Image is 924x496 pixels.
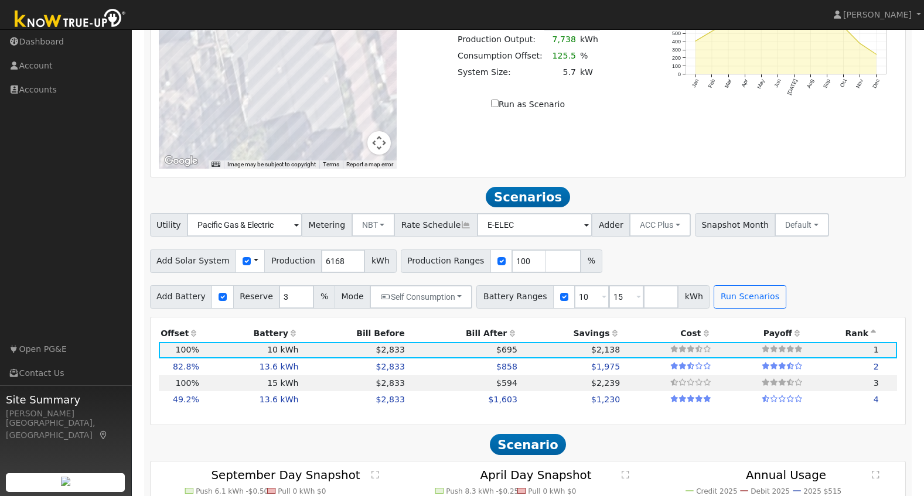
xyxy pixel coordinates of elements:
td: 13.6 kWh [201,391,301,408]
text: September Day Snapshot [211,469,360,483]
span: Rate Schedule [394,213,478,237]
button: Run Scenarios [714,285,786,309]
span: Scenarios [486,187,570,208]
text: Pull 0 kWh $0 [528,487,576,495]
th: Offset [159,326,202,342]
input: Select a Rate Schedule [477,213,592,237]
span: $695 [496,345,517,354]
button: ACC Plus [629,213,691,237]
span: Adder [592,213,630,237]
span: $1,603 [489,395,517,404]
text: Push 8.3 kWh -$0.25 [446,487,519,495]
text: Apr [741,78,749,88]
img: Know True-Up [9,6,132,33]
text: Aug [806,78,815,90]
td: kW [578,64,600,81]
text: Dec [872,78,881,89]
text: 200 [672,55,681,61]
span: Battery Ranges [476,285,554,309]
button: Default [775,213,829,237]
span: $594 [496,378,517,388]
label: Run as Scenario [491,98,565,111]
th: Bill Before [301,326,407,342]
circle: onclick="" [711,30,713,33]
td: 10 kWh [201,342,301,358]
span: kWh [678,285,710,309]
a: Report a map error [346,161,393,167]
text:  [622,470,629,479]
span: % [581,249,602,273]
th: Battery [201,326,301,342]
span: Rank [845,329,868,338]
text: 500 [672,30,681,36]
span: 1 [874,345,879,354]
text:  [371,470,379,479]
td: Production Output: [456,31,545,48]
span: Add Solar System [150,249,237,273]
a: Terms (opens in new tab) [323,161,339,167]
span: $2,239 [591,378,620,388]
span: 49.2% [173,395,199,404]
span: Cost [680,329,701,338]
td: Consumption Offset: [456,47,545,64]
span: Reserve [233,285,280,309]
input: Select a Utility [187,213,302,237]
span: 100% [176,378,199,388]
text: 0 [678,71,681,77]
text: Credit 2025 [696,487,737,495]
span: $2,833 [376,378,405,388]
span: [PERSON_NAME] [843,10,912,19]
span: $1,975 [591,362,620,371]
span: Add Battery [150,285,213,309]
span: $2,138 [591,345,620,354]
text: [DATE] [786,78,799,96]
div: [GEOGRAPHIC_DATA], [GEOGRAPHIC_DATA] [6,417,125,442]
text: Pull 0 kWh $0 [278,487,326,495]
span: % [313,285,335,309]
circle: onclick="" [876,53,878,56]
td: 7,738 [544,31,578,48]
span: Scenario [490,434,567,455]
text: Debit 2025 [751,487,790,495]
td: System Size: [456,64,545,81]
span: Image may be subject to copyright [227,161,316,167]
span: Utility [150,213,188,237]
text: 2025 $515 [804,487,842,495]
span: 82.8% [173,362,199,371]
span: 3 [874,378,879,388]
text: Nov [855,78,865,89]
span: 4 [874,395,879,404]
span: $2,833 [376,395,405,404]
text: Jan [691,78,700,88]
td: 15 kWh [201,375,301,391]
text: 100 [672,63,681,69]
text: Sep [823,78,832,90]
text: Mar [724,78,733,89]
span: Production Ranges [401,249,491,273]
text: Jun [773,78,782,88]
text: Oct [840,78,848,88]
span: $2,833 [376,345,405,354]
span: Payoff [763,329,792,338]
span: $2,833 [376,362,405,371]
button: Keyboard shortcuts [212,160,220,169]
span: Production [264,249,322,273]
img: retrieve [61,477,70,486]
a: Map [98,430,109,440]
text: Annual Usage [746,469,826,483]
td: 5.7 [544,64,578,81]
input: Run as Scenario [491,100,499,107]
td: kWh [578,31,600,48]
text: Feb [707,78,717,89]
circle: onclick="" [860,42,862,45]
th: Bill After [407,326,519,342]
span: $858 [496,362,517,371]
span: Metering [302,213,352,237]
td: 13.6 kWh [201,358,301,375]
text: Push 6.1 kWh -$0.50 [196,487,268,495]
span: Snapshot Month [695,213,776,237]
span: $1,230 [591,395,620,404]
button: Map camera controls [367,131,391,155]
img: Google [162,153,200,169]
span: Savings [573,329,609,338]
